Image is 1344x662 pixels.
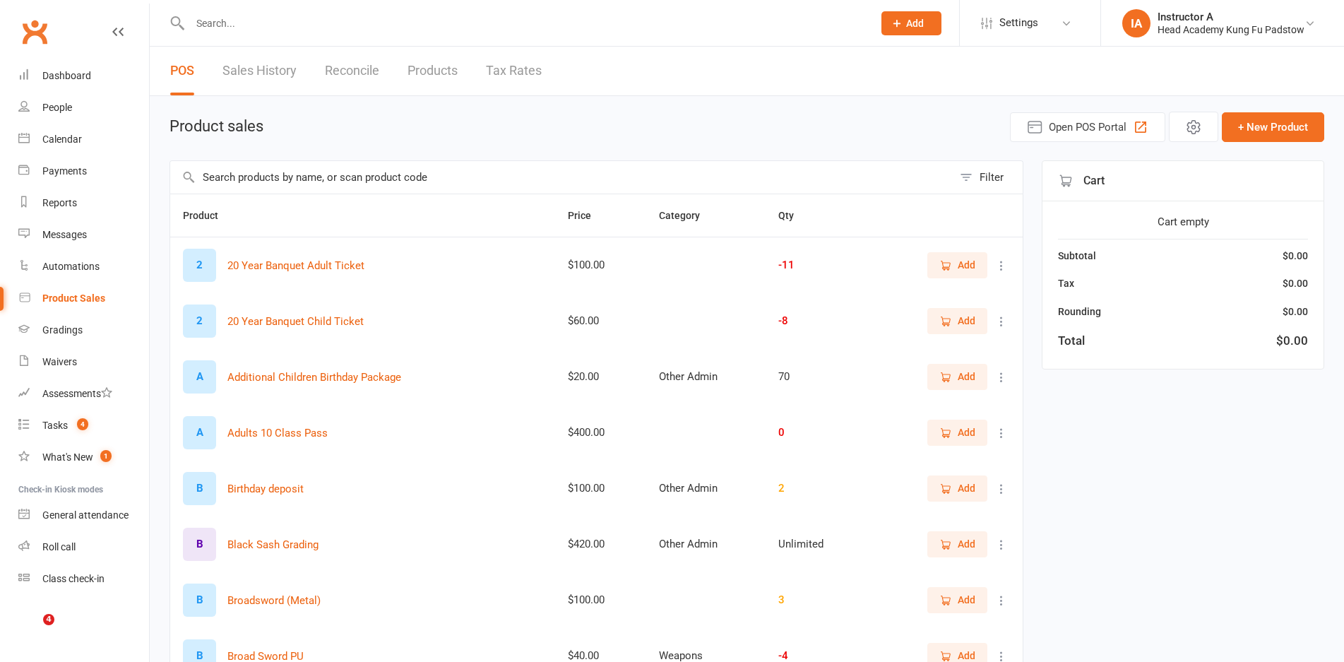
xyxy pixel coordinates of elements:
button: Add [927,475,987,501]
div: $0.00 [1283,248,1308,264]
div: General attendance [42,509,129,521]
button: 20 Year Banquet Adult Ticket [227,257,364,274]
span: Add [958,257,975,273]
a: Tasks 4 [18,410,149,442]
a: POS [170,47,194,95]
a: People [18,92,149,124]
div: Roll call [42,541,76,552]
h1: Product sales [170,118,263,135]
a: Sales History [222,47,297,95]
div: Set product image [183,249,216,282]
div: Other Admin [659,483,753,495]
a: Tax Rates [486,47,542,95]
a: Payments [18,155,149,187]
div: $0.00 [1283,304,1308,319]
span: 1 [100,450,112,462]
span: Add [958,536,975,552]
div: 2 [778,483,853,495]
button: Product [183,207,234,224]
div: IA [1122,9,1150,37]
div: $100.00 [568,594,634,606]
span: Add [958,369,975,384]
div: Cart [1042,161,1324,201]
iframe: Intercom live chat [14,614,48,648]
div: $100.00 [568,483,634,495]
span: Price [568,210,607,221]
div: $400.00 [568,427,634,439]
a: Messages [18,219,149,251]
button: Open POS Portal [1010,112,1165,142]
a: Automations [18,251,149,283]
div: Automations [42,261,100,272]
button: Qty [778,207,809,224]
div: Dashboard [42,70,91,81]
div: $0.00 [1283,276,1308,291]
a: Assessments [18,378,149,410]
div: -11 [778,259,853,271]
div: Set product image [183,584,216,617]
button: Broadsword (Metal) [227,592,321,609]
div: Other Admin [659,371,753,383]
div: Unlimited [778,538,853,550]
div: Payments [42,165,87,177]
span: Add [906,18,924,29]
div: Assessments [42,388,112,399]
div: Rounding [1058,304,1101,319]
input: Search... [186,13,863,33]
a: Reports [18,187,149,219]
button: Filter [953,161,1023,194]
div: $420.00 [568,538,634,550]
div: $100.00 [568,259,634,271]
button: Add [927,308,987,333]
span: Add [958,592,975,608]
div: Product Sales [42,292,105,304]
a: General attendance kiosk mode [18,500,149,531]
div: Waivers [42,356,77,367]
button: Additional Children Birthday Package [227,369,401,386]
button: Black Sash Grading [227,536,319,553]
div: 3 [778,594,853,606]
div: Total [1058,331,1085,350]
span: Open POS Portal [1049,119,1126,136]
div: Tasks [42,420,68,431]
span: Qty [778,210,809,221]
a: Gradings [18,314,149,346]
button: 20 Year Banquet Child Ticket [227,313,364,330]
button: Add [927,420,987,445]
button: Add [927,587,987,613]
div: Set product image [183,360,216,394]
div: 70 [778,371,853,383]
button: Add [927,252,987,278]
span: Add [958,425,975,440]
span: Settings [999,7,1038,39]
a: Clubworx [17,14,52,49]
div: Weapons [659,650,753,662]
input: Search products by name, or scan product code [170,161,953,194]
div: Tax [1058,276,1074,291]
div: People [42,102,72,113]
div: Calendar [42,134,82,145]
a: Reconcile [325,47,379,95]
div: $40.00 [568,650,634,662]
div: -4 [778,650,853,662]
a: What's New1 [18,442,149,473]
div: Other Admin [659,538,753,550]
div: $0.00 [1276,331,1308,350]
div: Set product image [183,305,216,338]
a: Calendar [18,124,149,155]
div: $20.00 [568,371,634,383]
span: Product [183,210,234,221]
a: Product Sales [18,283,149,314]
span: Add [958,313,975,329]
button: Add [927,364,987,389]
div: Instructor A [1158,11,1304,23]
div: Messages [42,229,87,240]
span: 4 [77,418,88,430]
div: What's New [42,451,93,463]
button: + New Product [1222,112,1324,142]
a: Waivers [18,346,149,378]
div: Set product image [183,472,216,505]
div: Subtotal [1058,248,1096,264]
div: Gradings [42,324,83,336]
div: -8 [778,315,853,327]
